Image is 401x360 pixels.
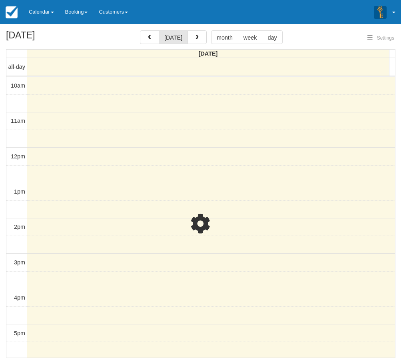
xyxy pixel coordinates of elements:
[363,32,399,44] button: Settings
[6,30,107,45] h2: [DATE]
[11,153,25,160] span: 12pm
[238,30,263,44] button: week
[14,330,25,336] span: 5pm
[374,6,387,18] img: A3
[14,294,25,301] span: 4pm
[159,30,188,44] button: [DATE]
[8,64,25,70] span: all-day
[211,30,238,44] button: month
[199,50,218,57] span: [DATE]
[11,82,25,89] span: 10am
[14,188,25,195] span: 1pm
[14,224,25,230] span: 2pm
[14,259,25,266] span: 3pm
[377,35,394,41] span: Settings
[262,30,282,44] button: day
[11,118,25,124] span: 11am
[6,6,18,18] img: checkfront-main-nav-mini-logo.png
